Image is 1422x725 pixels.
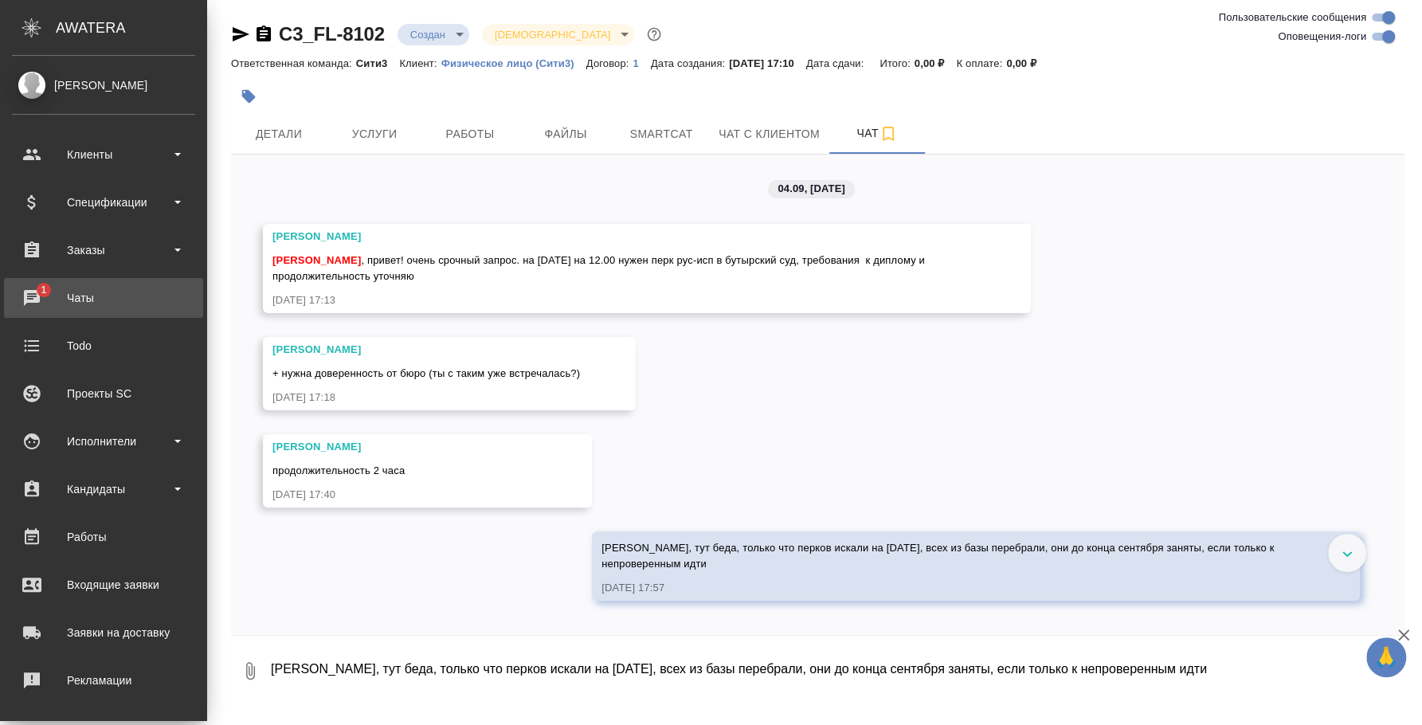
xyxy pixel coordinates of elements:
p: Договор: [586,57,633,69]
div: [DATE] 17:18 [272,390,580,406]
span: [PERSON_NAME] [272,254,361,266]
p: Ответственная команда: [231,57,356,69]
div: AWATERA [56,12,207,44]
span: Оповещения-логи [1278,29,1366,45]
span: , привет! очень срочный запрос. на [DATE] на 12.00 нужен перк рус-исп в бутырский суд, требования... [272,254,928,282]
div: [DATE] 17:57 [601,580,1304,596]
span: Файлы [527,124,604,144]
button: Доп статусы указывают на важность/срочность заказа [644,24,664,45]
p: Итого: [879,57,914,69]
button: [DEMOGRAPHIC_DATA] [490,28,615,41]
button: Добавить тэг [231,79,266,114]
span: Пользовательские сообщения [1218,10,1366,25]
p: 04.09, [DATE] [778,181,844,197]
a: Рекламации [4,660,203,700]
div: Заказы [12,238,195,262]
div: Исполнители [12,429,195,453]
div: Заявки на доставку [12,621,195,645]
a: 1 [633,56,650,69]
div: [PERSON_NAME] [272,342,580,358]
button: Создан [405,28,450,41]
p: 1 [633,57,650,69]
a: 1Чаты [4,278,203,318]
div: Работы [12,525,195,549]
span: + нужна доверенность от бюро (ты с таким уже встречалась?) [272,367,580,379]
span: Детали [241,124,317,144]
p: К оплате: [956,57,1006,69]
span: Услуги [336,124,413,144]
div: Создан [398,24,469,45]
div: [PERSON_NAME] [12,76,195,94]
button: 🙏 [1366,637,1406,677]
a: Физическое лицо (Сити3) [441,56,586,69]
span: продолжительность 2 часа [272,464,405,476]
div: [PERSON_NAME] [272,439,536,455]
button: Скопировать ссылку для ЯМессенджера [231,25,250,44]
div: Создан [482,24,634,45]
p: Клиент: [399,57,441,69]
div: Клиенты [12,143,195,167]
span: Smartcat [623,124,699,144]
span: Чат [839,123,915,143]
p: [DATE] 17:10 [729,57,806,69]
div: Чаты [12,286,195,310]
p: 0,00 ₽ [915,57,957,69]
p: Физическое лицо (Сити3) [441,57,586,69]
svg: Подписаться [879,124,898,143]
a: Работы [4,517,203,557]
div: Рекламации [12,668,195,692]
span: [PERSON_NAME], тут беда, только что перков искали на [DATE], всех из базы перебрали, они до конца... [601,542,1277,570]
a: Todo [4,326,203,366]
span: 1 [31,282,56,298]
div: Проекты SC [12,382,195,406]
p: Дата создания: [651,57,729,69]
a: Заявки на доставку [4,613,203,652]
p: Сити3 [356,57,400,69]
span: Чат с клиентом [719,124,820,144]
button: Скопировать ссылку [254,25,273,44]
div: Входящие заявки [12,573,195,597]
span: Работы [432,124,508,144]
div: Спецификации [12,190,195,214]
a: C3_FL-8102 [279,23,385,45]
div: [PERSON_NAME] [272,229,975,245]
div: [DATE] 17:13 [272,292,975,308]
span: 🙏 [1373,641,1400,674]
a: Входящие заявки [4,565,203,605]
p: Дата сдачи: [806,57,868,69]
div: Todo [12,334,195,358]
a: Проекты SC [4,374,203,413]
div: [DATE] 17:40 [272,487,536,503]
p: 0,00 ₽ [1006,57,1048,69]
div: Кандидаты [12,477,195,501]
